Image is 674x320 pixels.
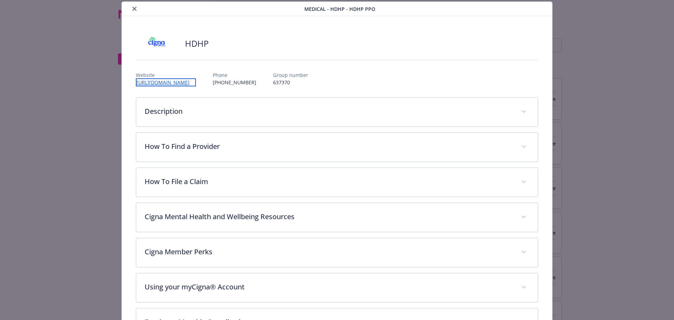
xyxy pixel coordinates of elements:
[145,211,513,222] p: Cigna Mental Health and Wellbeing Resources
[136,78,196,86] a: [URL][DOMAIN_NAME]
[136,33,178,54] img: CIGNA
[136,133,538,162] div: How To Find a Provider
[136,168,538,197] div: How To File a Claim
[145,141,513,152] p: How To Find a Provider
[213,79,256,86] p: [PHONE_NUMBER]
[136,98,538,126] div: Description
[213,71,256,79] p: Phone
[145,282,513,292] p: Using your myCigna® Account
[304,5,375,13] span: Medical - HDHP - HDHP PPO
[145,247,513,257] p: Cigna Member Perks
[136,238,538,267] div: Cigna Member Perks
[145,106,513,117] p: Description
[136,273,538,302] div: Using your myCigna® Account
[185,38,209,50] h2: HDHP
[130,5,139,13] button: close
[136,71,196,79] p: Website
[145,176,513,187] p: How To File a Claim
[273,71,308,79] p: Group number
[273,79,308,86] p: 637370
[136,203,538,232] div: Cigna Mental Health and Wellbeing Resources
